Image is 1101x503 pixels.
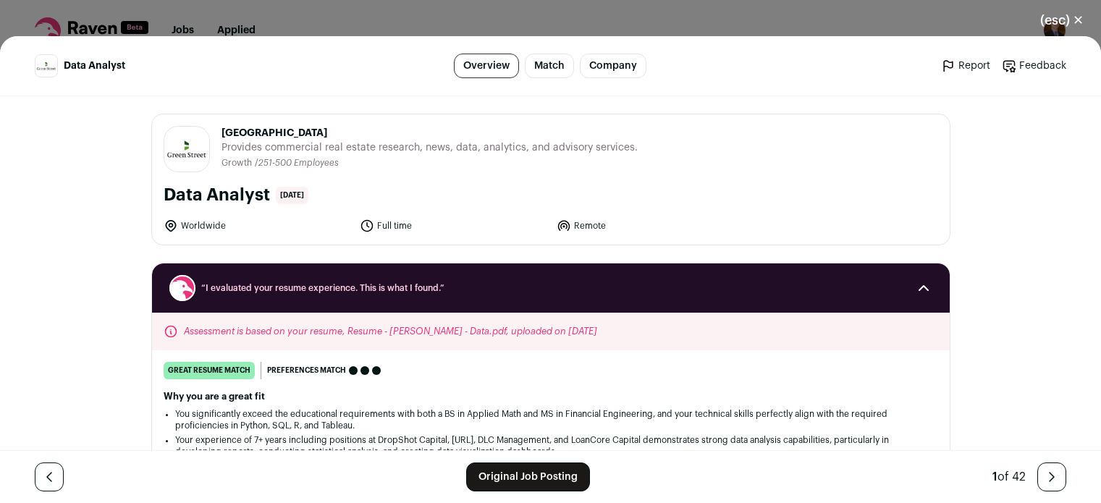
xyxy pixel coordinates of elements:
a: Original Job Posting [466,462,590,491]
h1: Data Analyst [164,184,270,207]
span: [DATE] [276,187,308,204]
a: Report [941,59,990,73]
h2: Why you are a great fit [164,391,938,402]
li: / [255,158,339,169]
li: You significantly exceed the educational requirements with both a BS in Applied Math and MS in Fi... [175,408,927,431]
a: Feedback [1002,59,1066,73]
img: 3c52058521596fc25b84fd73fae32f382ddd38501b9e9827a064d984e815b666.jpg [35,61,57,71]
span: 251-500 Employees [258,158,339,167]
li: Worldwide [164,219,352,233]
a: Company [580,54,646,78]
span: Preferences match [267,363,346,378]
div: great resume match [164,362,255,379]
span: 1 [992,471,997,483]
div: Assessment is based on your resume, Resume - [PERSON_NAME] - Data.pdf, uploaded on [DATE] [152,313,950,350]
span: [GEOGRAPHIC_DATA] [222,126,638,140]
div: of 42 [992,468,1026,486]
span: Data Analyst [64,59,125,73]
span: “I evaluated your resume experience. This is what I found.” [201,282,900,294]
li: Growth [222,158,255,169]
li: Remote [557,219,745,233]
a: Overview [454,54,519,78]
span: Provides commercial real estate research, news, data, analytics, and advisory services. [222,140,638,155]
li: Your experience of 7+ years including positions at DropShot Capital, [URL], DLC Management, and L... [175,434,927,457]
a: Match [525,54,574,78]
button: Close modal [1023,4,1101,36]
img: 3c52058521596fc25b84fd73fae32f382ddd38501b9e9827a064d984e815b666.jpg [164,138,209,160]
li: Full time [360,219,548,233]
